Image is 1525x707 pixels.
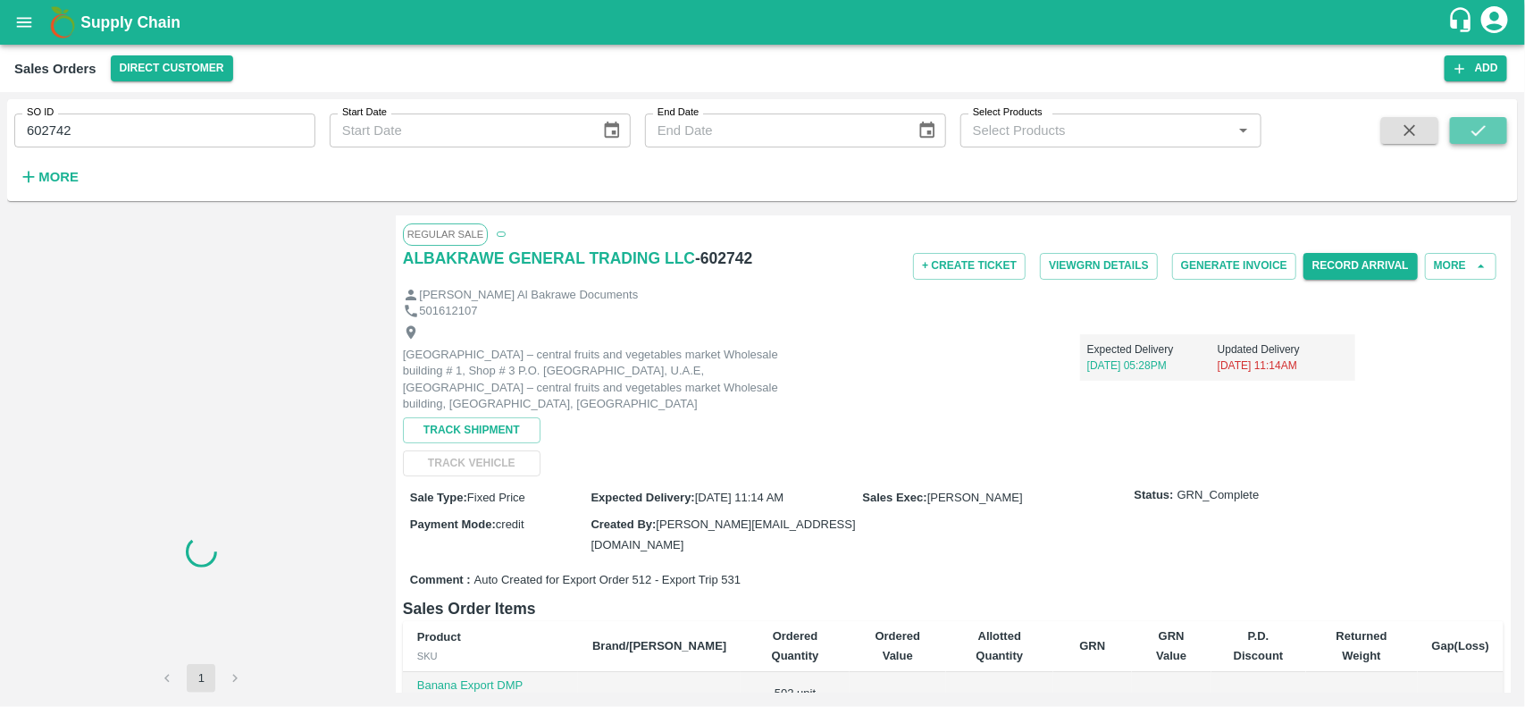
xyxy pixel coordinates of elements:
p: [DATE] 05:28PM [1087,358,1218,374]
h6: Sales Order Items [403,596,1504,621]
button: Open [1232,119,1255,142]
div: account of current user [1479,4,1511,41]
span: [DATE] 11:14 AM [695,491,783,504]
b: Ordered Quantity [772,629,819,662]
p: Expected Delivery [1087,341,1218,358]
label: Sale Type : [410,491,467,504]
label: Start Date [342,105,387,120]
b: Product [417,630,461,644]
button: More [1425,253,1496,279]
p: Updated Delivery [1218,341,1348,358]
b: Allotted Quantity [976,629,1024,662]
span: [PERSON_NAME][EMAIL_ADDRESS][DOMAIN_NAME] [591,518,855,551]
input: Select Products [966,119,1227,142]
button: Choose date [595,114,629,147]
b: Ordered Value [876,629,921,662]
label: Select Products [973,105,1043,120]
b: P.D. Discount [1234,629,1284,662]
a: Supply Chain [80,10,1447,35]
p: Banana Export DMP [417,678,564,694]
p: [GEOGRAPHIC_DATA] – central fruits and vegetables market Wholesale building # 1, Shop # 3 P.O. [G... [403,347,805,413]
label: Expected Delivery : [591,491,694,504]
button: Choose date [910,114,944,147]
button: open drawer [4,2,45,43]
h6: - 602742 [695,246,752,271]
b: Returned Weight [1336,629,1387,662]
b: Supply Chain [80,13,180,31]
nav: pagination navigation [150,664,252,693]
p: [DATE] 11:14AM [1218,358,1348,374]
label: Sales Exec : [863,491,927,504]
input: Start Date [330,114,588,147]
b: Brand/[PERSON_NAME] [592,639,726,652]
label: Payment Mode : [410,518,496,531]
button: ViewGRN Details [1040,253,1158,279]
button: More [14,162,83,192]
img: logo [45,4,80,40]
b: GRN Value [1156,629,1186,662]
button: Track Shipment [403,417,540,443]
span: GRN_Complete [1177,487,1260,504]
button: Generate Invoice [1172,253,1296,279]
label: SO ID [27,105,54,120]
p: 501612107 [419,303,477,320]
b: Gap(Loss) [1432,639,1489,652]
button: + Create Ticket [913,253,1026,279]
span: Fixed Price [467,491,525,504]
input: End Date [645,114,903,147]
span: Auto Created for Export Order 512 - Export Trip 531 [474,572,741,589]
div: customer-support [1447,6,1479,38]
p: [PERSON_NAME] Al Bakrawe Documents [419,287,638,304]
label: Status: [1135,487,1174,504]
label: Created By : [591,518,656,531]
span: Regular Sale [403,223,488,245]
span: credit [496,518,524,531]
label: End Date [658,105,699,120]
button: Add [1445,55,1507,81]
strong: More [38,170,79,184]
a: ALBAKRAWE GENERAL TRADING LLC [403,246,695,271]
button: page 1 [187,664,215,693]
button: Record Arrival [1303,253,1418,279]
button: Select DC [111,55,233,81]
input: Enter SO ID [14,114,315,147]
label: Comment : [410,572,471,589]
b: GRN [1079,639,1105,652]
div: Sales Orders [14,57,96,80]
div: SKU [417,648,564,664]
span: [PERSON_NAME] [927,491,1023,504]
